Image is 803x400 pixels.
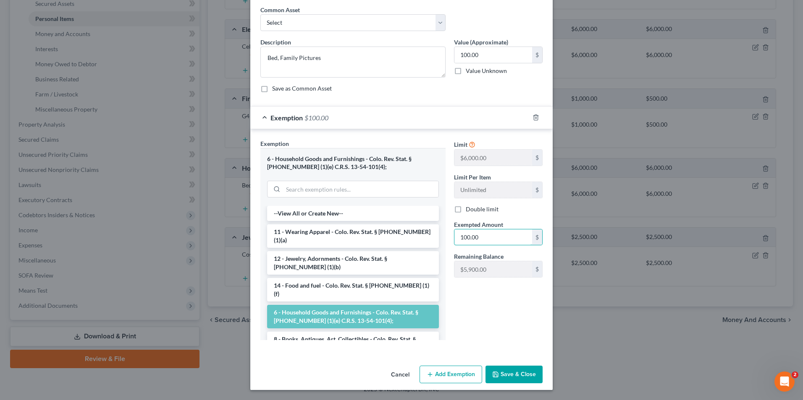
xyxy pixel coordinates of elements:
[267,332,439,355] li: 8 - Books, Antiques, Art, Collectibles - Colo. Rev. Stat. § [PHONE_NUMBER] (1)(c)
[792,371,798,378] span: 2
[454,261,532,277] input: --
[532,182,542,198] div: $
[454,182,532,198] input: --
[454,173,491,182] label: Limit Per Item
[420,366,482,383] button: Add Exemption
[454,47,532,63] input: 0.00
[774,371,795,392] iframe: Intercom live chat
[532,47,542,63] div: $
[267,155,439,171] div: 6 - Household Goods and Furnishings - Colo. Rev. Stat. § [PHONE_NUMBER] (1)(e) C.R.S. 13-54-101(4);
[283,181,438,197] input: Search exemption rules...
[270,114,303,122] span: Exemption
[272,84,332,93] label: Save as Common Asset
[466,205,499,213] label: Double limit
[532,150,542,166] div: $
[384,366,416,383] button: Cancel
[267,305,439,328] li: 6 - Household Goods and Furnishings - Colo. Rev. Stat. § [PHONE_NUMBER] (1)(e) C.R.S. 13-54-101(4);
[260,5,300,14] label: Common Asset
[532,229,542,245] div: $
[454,38,508,47] label: Value (Approximate)
[454,252,504,261] label: Remaining Balance
[260,39,291,46] span: Description
[260,140,289,147] span: Exemption
[267,251,439,275] li: 12 - Jewelry, Adornments - Colo. Rev. Stat. § [PHONE_NUMBER] (1)(b)
[532,261,542,277] div: $
[485,366,543,383] button: Save & Close
[454,141,467,148] span: Limit
[267,224,439,248] li: 11 - Wearing Apparel - Colo. Rev. Stat. § [PHONE_NUMBER] (1)(a)
[267,278,439,301] li: 14 - Food and fuel - Colo. Rev. Stat. § [PHONE_NUMBER] (1)(f)
[454,229,532,245] input: 0.00
[267,206,439,221] li: --View All or Create New--
[466,67,507,75] label: Value Unknown
[454,221,503,228] span: Exempted Amount
[304,114,328,122] span: $100.00
[454,150,532,166] input: --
